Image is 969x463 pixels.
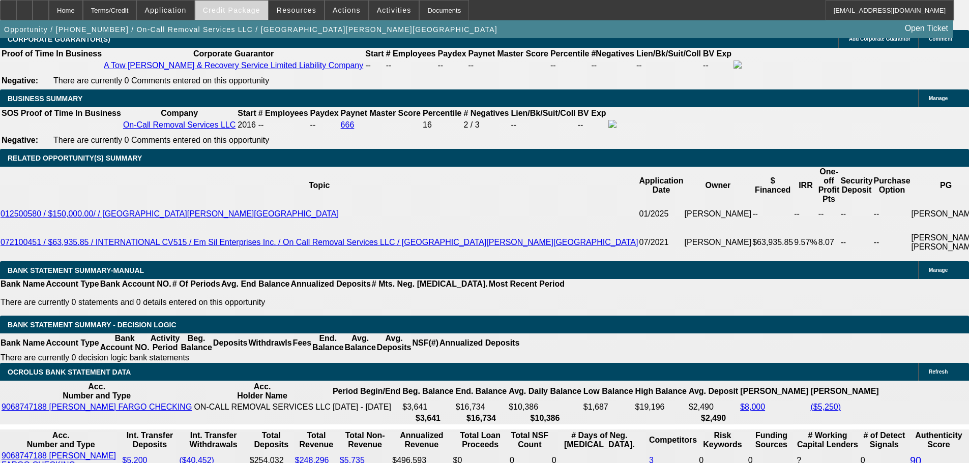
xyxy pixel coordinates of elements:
[909,430,968,450] th: Authenticity Score
[608,120,616,128] img: facebook-icon.png
[100,279,172,289] th: Bank Account NO.
[733,60,742,69] img: facebook-icon.png
[213,333,248,353] th: Deposits
[402,413,454,423] th: $3,641
[509,430,550,450] th: Sum of the Total NSF Count and Total Overdraft Fee Count from Ocrolus
[1,382,192,401] th: Acc. Number and Type
[810,403,841,411] a: ($5,250)
[392,430,451,450] th: Annualized Revenue
[161,109,198,117] b: Company
[1,238,638,246] a: 072100451 / $63,935.85 / INTERNATIONAL CV515 / Em Sil Enterprises Inc. / On Call Removal Services...
[583,402,634,412] td: $1,687
[180,333,212,353] th: Beg. Balance
[386,60,436,71] td: --
[508,382,582,401] th: Avg. Daily Balance
[439,333,520,353] th: Annualized Deposits
[332,382,401,401] th: Period Begin/End
[796,430,859,450] th: # Working Capital Lenders
[325,1,368,20] button: Actions
[2,76,38,85] b: Negative:
[172,279,221,289] th: # Of Periods
[508,402,582,412] td: $10,386
[8,266,144,274] span: BANK STATEMENT SUMMARY-MANUAL
[339,430,391,450] th: Total Non-Revenue
[929,96,948,101] span: Manage
[591,61,634,70] div: --
[688,413,739,423] th: $2,490
[752,167,794,204] th: $ Financed
[873,224,911,261] td: --
[295,430,338,450] th: Total Revenue
[8,321,177,329] span: Bank Statement Summary - Decision Logic
[818,167,840,204] th: One-off Profit Pts
[901,20,952,37] a: Open Ticket
[365,60,384,71] td: --
[193,49,274,58] b: Corporate Guarantor
[237,119,256,131] td: 2016
[437,60,466,71] td: --
[649,430,697,450] th: Competitors
[840,167,873,204] th: Security Deposit
[277,6,316,14] span: Resources
[423,109,461,117] b: Percentile
[818,224,840,261] td: 8.07
[248,333,292,353] th: Withdrawls
[510,119,576,131] td: --
[1,430,121,450] th: Acc. Number and Type
[376,333,412,353] th: Avg. Deposits
[468,61,548,70] div: --
[45,279,100,289] th: Account Type
[195,1,268,20] button: Credit Package
[550,49,589,58] b: Percentile
[551,430,648,450] th: # Days of Neg. [MEDICAL_DATA].
[860,430,908,450] th: # of Detect Signals
[873,204,911,224] td: --
[2,403,192,411] a: 9068747188 [PERSON_NAME] FARGO CHECKING
[752,204,794,224] td: --
[698,430,747,450] th: Risk Keywords
[292,333,312,353] th: Fees
[386,49,436,58] b: # Employees
[341,120,355,129] a: 666
[137,1,194,20] button: Application
[748,430,795,450] th: Funding Sources
[365,49,384,58] b: Start
[290,279,371,289] th: Annualized Deposits
[636,60,701,71] td: --
[468,49,548,58] b: Paynet Master Score
[100,333,150,353] th: Bank Account NO.
[688,382,739,401] th: Avg. Deposit
[2,136,38,144] b: Negative:
[929,36,952,42] span: Comment
[550,61,589,70] div: --
[578,109,606,117] b: BV Exp
[1,298,565,307] p: There are currently 0 statements and 0 details entered on this opportunity
[310,109,339,117] b: Paydex
[1,49,102,59] th: Proof of Time In Business
[4,25,497,34] span: Opportunity / [PHONE_NUMBER] / On-Call Removal Services LLC / [GEOGRAPHIC_DATA][PERSON_NAME][GEOG...
[144,6,186,14] span: Application
[104,61,363,70] a: A Tow [PERSON_NAME] & Recovery Service Limited Liability Company
[333,6,361,14] span: Actions
[752,224,794,261] td: $63,935.85
[455,382,507,401] th: End. Balance
[508,413,582,423] th: $10,386
[1,108,19,118] th: SOS
[45,333,100,353] th: Account Type
[249,430,293,450] th: Total Deposits
[8,368,131,376] span: OCROLUS BANK STATEMENT DATA
[453,430,508,450] th: Total Loan Proceeds
[402,402,454,412] td: $3,641
[258,109,308,117] b: # Employees
[193,402,331,412] td: ON-CALL REMOVAL SERVICES LLC
[455,402,507,412] td: $16,734
[310,119,339,131] td: --
[929,369,948,375] span: Refresh
[638,204,684,224] td: 01/2025
[464,109,509,117] b: # Negatives
[455,413,507,423] th: $16,734
[688,402,739,412] td: $2,490
[437,49,466,58] b: Paydex
[464,120,509,130] div: 2 / 3
[684,204,752,224] td: [PERSON_NAME]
